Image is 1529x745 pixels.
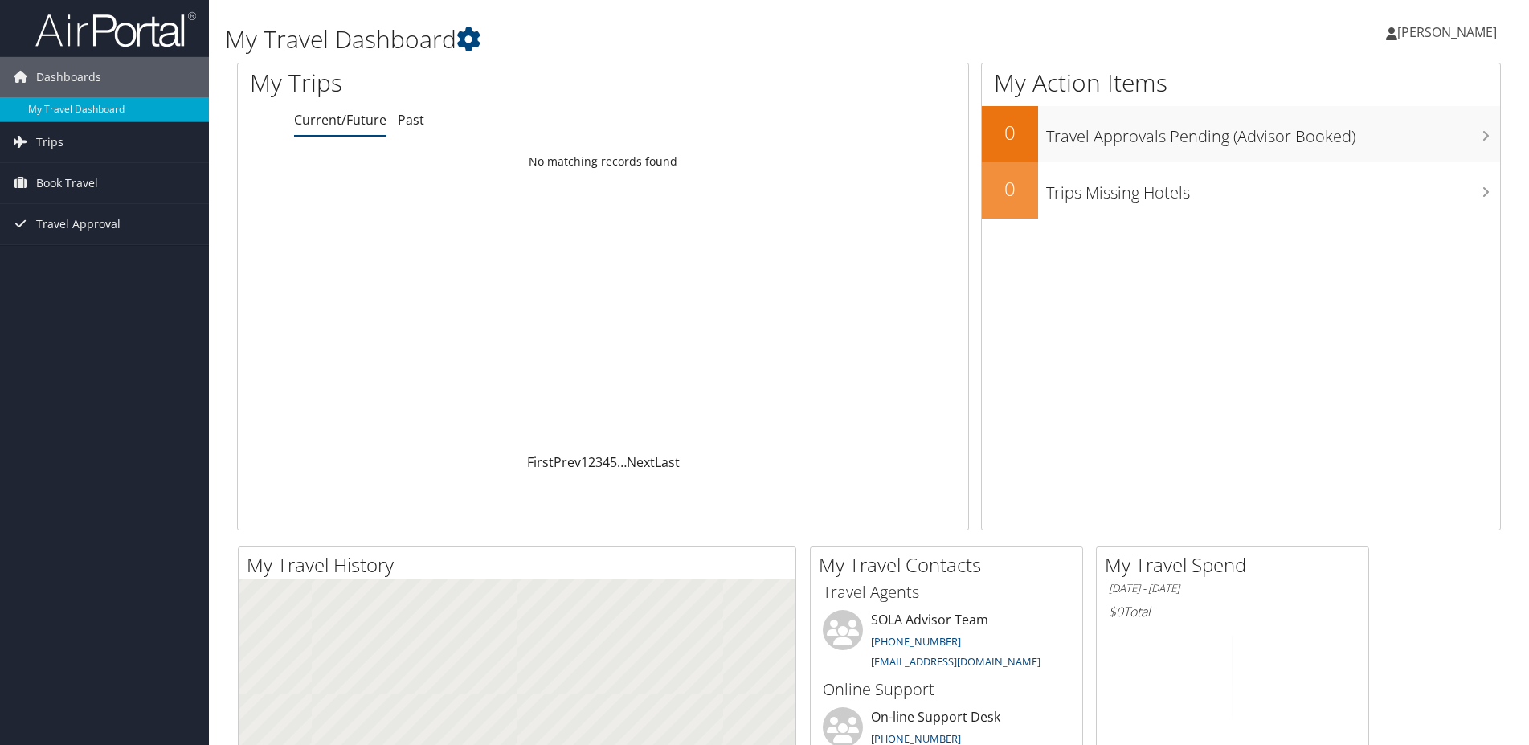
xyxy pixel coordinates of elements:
[823,581,1070,604] h3: Travel Agents
[554,453,581,471] a: Prev
[250,66,652,100] h1: My Trips
[603,453,610,471] a: 4
[595,453,603,471] a: 3
[982,119,1038,146] h2: 0
[1046,174,1500,204] h3: Trips Missing Hotels
[238,147,968,176] td: No matching records found
[1109,603,1123,620] span: $0
[617,453,627,471] span: …
[815,610,1078,676] li: SOLA Advisor Team
[1386,8,1513,56] a: [PERSON_NAME]
[225,23,1084,56] h1: My Travel Dashboard
[588,453,595,471] a: 2
[871,654,1040,669] a: [EMAIL_ADDRESS][DOMAIN_NAME]
[1109,603,1356,620] h6: Total
[36,57,101,97] span: Dashboards
[1109,581,1356,596] h6: [DATE] - [DATE]
[982,106,1500,162] a: 0Travel Approvals Pending (Advisor Booked)
[36,204,121,244] span: Travel Approval
[294,111,386,129] a: Current/Future
[1397,23,1497,41] span: [PERSON_NAME]
[36,122,63,162] span: Trips
[982,66,1500,100] h1: My Action Items
[398,111,424,129] a: Past
[819,551,1082,579] h2: My Travel Contacts
[1105,551,1368,579] h2: My Travel Spend
[1046,117,1500,148] h3: Travel Approvals Pending (Advisor Booked)
[823,678,1070,701] h3: Online Support
[871,634,961,649] a: [PHONE_NUMBER]
[527,453,554,471] a: First
[35,10,196,48] img: airportal-logo.png
[982,162,1500,219] a: 0Trips Missing Hotels
[627,453,655,471] a: Next
[247,551,795,579] h2: My Travel History
[655,453,680,471] a: Last
[982,175,1038,203] h2: 0
[610,453,617,471] a: 5
[581,453,588,471] a: 1
[36,163,98,203] span: Book Travel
